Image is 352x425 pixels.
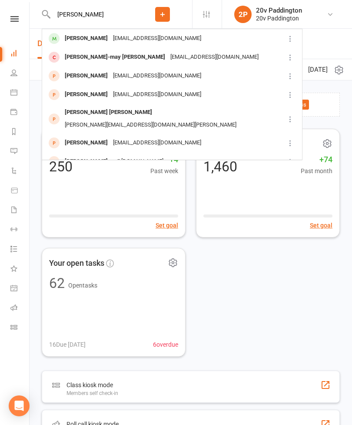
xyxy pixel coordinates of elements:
div: [EMAIL_ADDRESS][DOMAIN_NAME] [110,137,204,149]
div: [PERSON_NAME] [62,155,110,168]
a: People [10,64,30,84]
div: [EMAIL_ADDRESS][DOMAIN_NAME] [110,32,204,45]
span: 6 overdue [153,340,178,349]
button: Set goal [310,221,332,230]
span: Past week [150,166,178,176]
div: 2P [234,6,252,23]
div: s@[DOMAIN_NAME] [110,155,166,168]
div: Class kiosk mode [66,380,118,390]
span: [DATE] [308,64,328,75]
div: 62 [49,276,65,290]
a: General attendance kiosk mode [10,279,30,299]
div: Open Intercom Messenger [9,395,30,416]
div: [EMAIL_ADDRESS][DOMAIN_NAME] [168,51,261,64]
div: [PERSON_NAME] [62,88,110,101]
div: [PERSON_NAME] [62,32,110,45]
div: [PERSON_NAME] [62,70,110,82]
div: 20v Paddington [256,14,302,22]
div: [PERSON_NAME][EMAIL_ADDRESS][DOMAIN_NAME][PERSON_NAME] [62,119,239,131]
a: Dashboard [37,29,75,59]
div: 20v Paddington [256,7,302,14]
span: +74 [301,154,332,166]
span: Past month [301,166,332,176]
div: Members self check-in [66,390,118,396]
a: Class kiosk mode [10,318,30,338]
a: Dashboard [10,44,30,64]
button: Set goal [156,221,178,230]
a: Roll call kiosk mode [10,299,30,318]
a: Calendar [10,84,30,103]
div: [PERSON_NAME] [PERSON_NAME] [62,106,155,119]
a: Payments [10,103,30,123]
a: Product Sales [10,181,30,201]
input: Search... [51,8,133,20]
span: Your open tasks [49,257,104,270]
div: [EMAIL_ADDRESS][DOMAIN_NAME] [110,88,204,101]
div: [PERSON_NAME] [62,137,110,149]
a: Reports [10,123,30,142]
div: [PERSON_NAME]-may [PERSON_NAME] [62,51,168,64]
div: [EMAIL_ADDRESS][DOMAIN_NAME] [110,70,204,82]
span: 16 Due [DATE] [49,340,86,349]
div: 1,460 [203,160,237,174]
div: 250 [49,160,73,174]
span: Open tasks [68,282,97,289]
a: What's New [10,260,30,279]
